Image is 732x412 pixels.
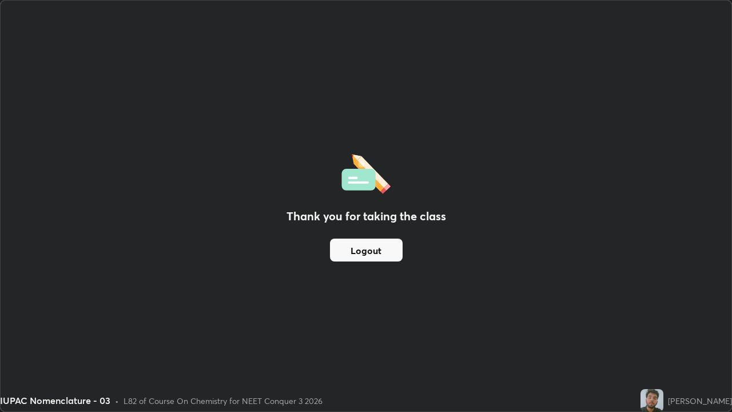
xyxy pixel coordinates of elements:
img: offlineFeedback.1438e8b3.svg [341,150,391,194]
div: L82 of Course On Chemistry for NEET Conquer 3 2026 [124,395,323,407]
div: [PERSON_NAME] [668,395,732,407]
div: • [115,395,119,407]
h2: Thank you for taking the class [287,208,446,225]
img: 19f989a38fe546ddb8dd8429d2cd8ef6.jpg [640,389,663,412]
button: Logout [330,239,403,262]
